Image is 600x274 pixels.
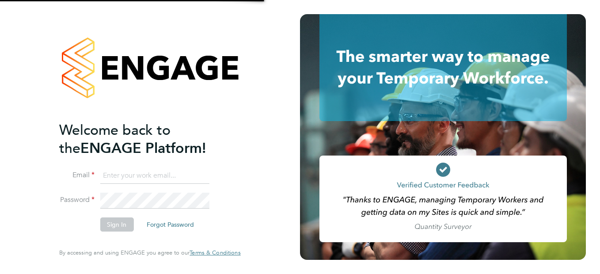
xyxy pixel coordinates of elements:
input: Enter your work email... [100,168,209,184]
span: By accessing and using ENGAGE you agree to our [59,249,240,256]
span: Welcome back to the [59,122,171,157]
a: Terms & Conditions [190,249,240,256]
button: Forgot Password [140,217,201,232]
h2: ENGAGE Platform! [59,121,232,157]
label: Email [59,171,95,180]
label: Password [59,195,95,205]
button: Sign In [100,217,133,232]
